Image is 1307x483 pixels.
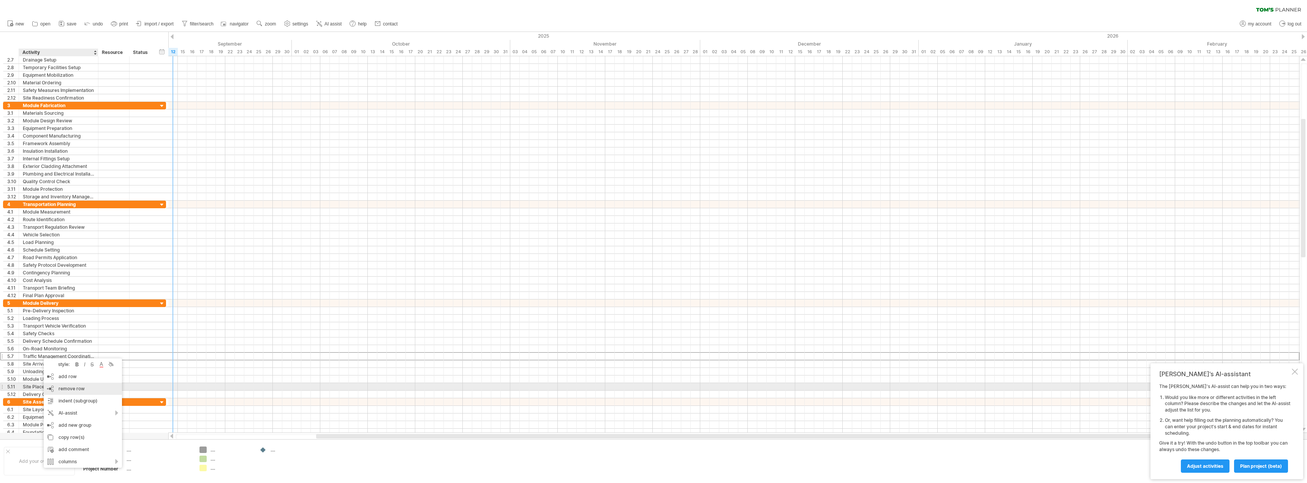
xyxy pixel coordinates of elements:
div: Module Design Review [23,117,94,124]
div: Friday, 28 November 2025 [691,48,700,56]
div: 3.8 [7,163,19,170]
div: Friday, 24 October 2025 [453,48,463,56]
div: Module Protection [23,185,94,193]
div: Friday, 9 January 2026 [976,48,985,56]
div: Monday, 29 December 2025 [890,48,900,56]
div: 2.7 [7,56,19,63]
div: Module Unloading [23,375,94,383]
span: navigator [230,21,248,27]
span: my account [1248,21,1271,27]
div: Tuesday, 4 November 2025 [520,48,529,56]
a: new [5,19,26,29]
div: 5.10 [7,375,19,383]
div: AI-assist [44,407,122,419]
div: Monday, 16 February 2026 [1223,48,1232,56]
div: Thursday, 8 January 2026 [966,48,976,56]
div: Wednesday, 15 October 2025 [387,48,396,56]
a: AI assist [314,19,344,29]
div: Friday, 19 December 2025 [833,48,843,56]
div: Safety Checks [23,330,94,337]
div: Wednesday, 24 September 2025 [244,48,254,56]
div: Thursday, 19 February 2026 [1251,48,1261,56]
span: remove row [59,386,85,391]
a: Adjust activities [1181,459,1229,473]
div: Friday, 6 February 2026 [1166,48,1175,56]
div: 2.8 [7,64,19,71]
div: Delivery Completion Confirmation [23,391,94,398]
div: Friday, 3 October 2025 [311,48,320,56]
div: Unloading Preparation [23,368,94,375]
div: .... [210,465,252,471]
a: save [57,19,79,29]
div: Monday, 22 September 2025 [225,48,235,56]
div: Component Manufacturing [23,132,94,139]
span: import / export [144,21,174,27]
div: Tuesday, 18 November 2025 [615,48,624,56]
div: 5.2 [7,315,19,322]
div: Wednesday, 5 November 2025 [529,48,539,56]
div: Friday, 31 October 2025 [501,48,510,56]
div: 6.3 [7,421,19,428]
div: Cost Analysis [23,277,94,284]
div: Wednesday, 3 December 2025 [719,48,729,56]
div: Site Placement [23,383,94,390]
div: 6.2 [7,413,19,421]
a: help [348,19,369,29]
a: plan project (beta) [1234,459,1288,473]
div: 3.1 [7,109,19,117]
div: Monday, 15 September 2025 [178,48,187,56]
div: Wednesday, 26 November 2025 [672,48,681,56]
span: plan project (beta) [1240,463,1282,469]
div: Site Assembly [23,398,94,405]
div: Monday, 22 December 2025 [843,48,852,56]
li: Would you like more or different activities in the left column? Please describe the changes and l... [1165,394,1290,413]
div: Friday, 30 January 2026 [1118,48,1128,56]
div: Thursday, 18 September 2025 [206,48,216,56]
div: Friday, 5 December 2025 [738,48,748,56]
div: Thursday, 25 September 2025 [254,48,263,56]
div: Schedule Setting [23,246,94,253]
a: print [109,19,130,29]
div: Material Ordering [23,79,94,86]
div: Wednesday, 31 December 2025 [909,48,919,56]
div: 4.4 [7,231,19,238]
div: Vehicle Selection [23,231,94,238]
div: Friday, 10 October 2025 [358,48,368,56]
div: Wednesday, 29 October 2025 [482,48,491,56]
div: Monday, 24 November 2025 [653,48,662,56]
div: Monday, 13 October 2025 [368,48,377,56]
div: 3.10 [7,178,19,185]
div: Monday, 12 January 2026 [985,48,995,56]
div: columns [44,456,122,468]
div: Insulation Installation [23,147,94,155]
div: 3.7 [7,155,19,162]
div: Thursday, 18 December 2025 [824,48,833,56]
div: 3.6 [7,147,19,155]
div: Delivery Schedule Confirmation [23,337,94,345]
span: new [16,21,24,27]
div: 5.5 [7,337,19,345]
div: add row [44,371,122,383]
div: Wednesday, 19 November 2025 [624,48,634,56]
div: September 2025 [83,40,292,48]
div: 5.3 [7,322,19,329]
div: Tuesday, 7 October 2025 [330,48,339,56]
div: Thursday, 11 December 2025 [776,48,786,56]
span: settings [293,21,308,27]
div: Friday, 2 January 2026 [928,48,938,56]
li: Or, want help filling out the planning automatically? You can enter your project's start & end da... [1165,417,1290,436]
div: Module Delivery [23,299,94,307]
span: save [67,21,76,27]
div: Wednesday, 24 December 2025 [862,48,871,56]
div: Equipment Preparation [23,125,94,132]
div: 3.9 [7,170,19,177]
a: my account [1238,19,1274,29]
div: 4 [7,201,19,208]
div: Exterior Cladding Attachment [23,163,94,170]
div: Monday, 6 October 2025 [320,48,330,56]
div: Tuesday, 13 January 2026 [995,48,1004,56]
span: undo [93,21,103,27]
div: Module Measurement [23,208,94,215]
div: Tuesday, 30 December 2025 [900,48,909,56]
div: .... [271,447,312,453]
